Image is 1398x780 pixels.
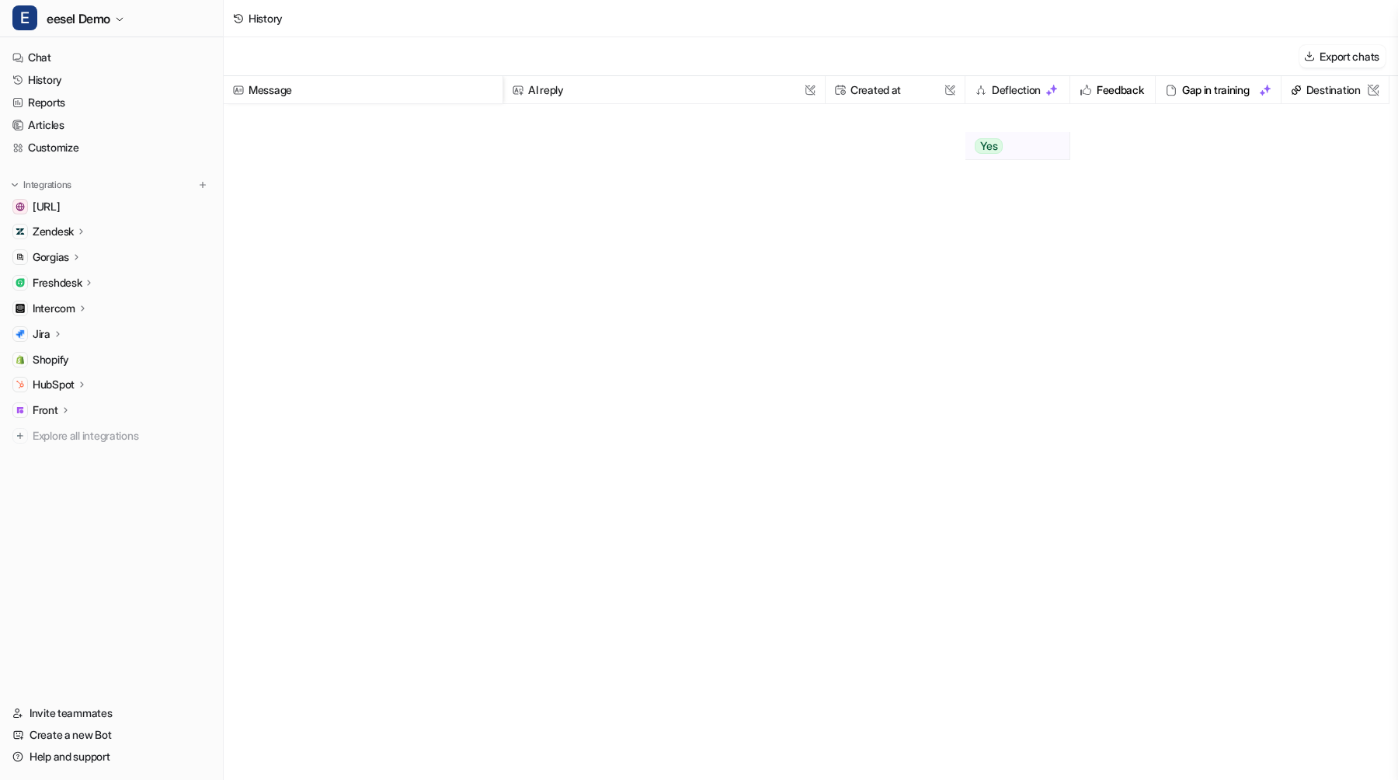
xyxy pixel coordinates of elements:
img: Shopify [16,355,25,364]
p: Integrations [23,179,71,191]
button: Integrations [6,177,76,193]
span: Yes [975,138,1003,154]
h2: Deflection [992,76,1041,104]
p: Intercom [33,301,75,316]
img: Intercom [16,304,25,313]
a: ShopifyShopify [6,349,217,371]
a: Reports [6,92,217,113]
img: menu_add.svg [197,179,208,190]
span: [URL] [33,199,61,214]
img: Freshdesk [16,278,25,287]
p: Zendesk [33,224,74,239]
p: Jira [33,326,50,342]
img: expand menu [9,179,20,190]
a: Customize [6,137,217,158]
a: Invite teammates [6,702,217,724]
img: Jira [16,329,25,339]
a: docs.eesel.ai[URL] [6,196,217,218]
a: Explore all integrations [6,425,217,447]
p: Front [33,402,58,418]
a: Articles [6,114,217,136]
span: Shopify [33,352,69,367]
span: eesel Demo [47,8,110,30]
span: Destination [1288,76,1383,104]
span: Explore all integrations [33,423,210,448]
button: Export chats [1299,45,1386,68]
span: AI reply [509,76,819,104]
span: Created at [832,76,958,104]
a: History [6,69,217,91]
img: Zendesk [16,227,25,236]
div: History [249,10,283,26]
img: Front [16,406,25,415]
div: Gap in training [1162,76,1275,104]
span: E [12,5,37,30]
p: Gorgias [33,249,69,265]
span: Message [230,76,496,104]
img: docs.eesel.ai [16,202,25,211]
a: Chat [6,47,217,68]
p: HubSpot [33,377,75,392]
p: Freshdesk [33,275,82,291]
button: Yes [965,132,1061,160]
img: explore all integrations [12,428,28,444]
h2: Feedback [1097,76,1144,104]
a: Help and support [6,746,217,768]
img: HubSpot [16,380,25,389]
a: Create a new Bot [6,724,217,746]
img: Gorgias [16,252,25,262]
